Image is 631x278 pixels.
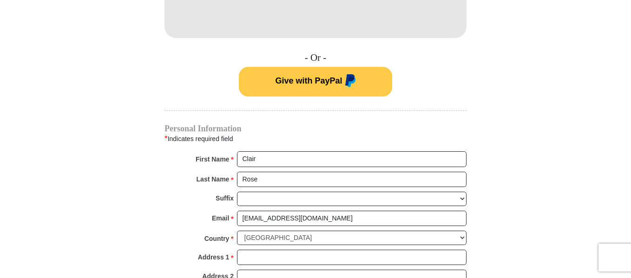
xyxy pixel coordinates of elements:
button: Give with PayPal [239,67,392,97]
h4: - Or - [164,52,467,64]
strong: Suffix [216,192,234,205]
img: paypal [342,74,356,89]
strong: First Name [196,153,229,166]
strong: Email [212,212,229,225]
strong: Last Name [197,173,230,186]
span: Give with PayPal [275,76,342,85]
strong: Country [204,232,230,245]
div: Indicates required field [164,133,467,145]
strong: Address 1 [198,251,230,264]
h4: Personal Information [164,125,467,132]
